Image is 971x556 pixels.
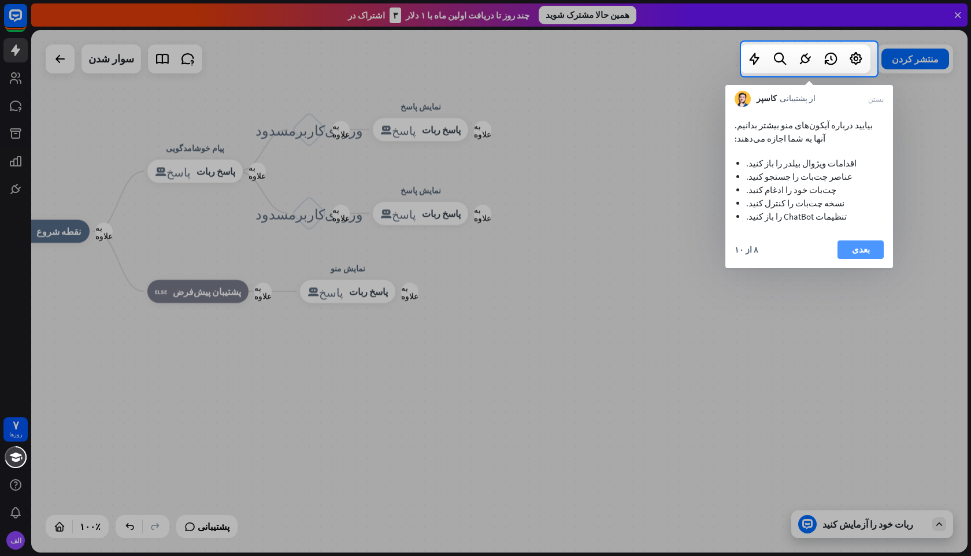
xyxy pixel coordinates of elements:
[746,184,836,195] font: چت‌بات خود را ادغام کنید.
[852,244,870,255] font: بعدی
[837,240,884,259] button: بعدی
[757,93,777,103] font: کاسپر
[746,158,857,169] font: اقدامات ویژوال بیلدر را باز کنید.
[735,120,873,144] font: بیایید درباره آیکون‌های منو بیشتر بدانیم. آنها به شما اجازه می‌دهند:
[746,211,847,222] font: تنظیمات ChatBot را باز کنید.
[746,171,853,182] font: عناصر چت‌بات را جستجو کنید.
[868,95,884,102] font: بستن
[9,5,44,39] button: ویجت چت LiveChat را باز کنید
[746,198,844,209] font: نسخه چت‌بات را کنترل کنید.
[735,244,758,255] font: ۸ از ۱۰
[780,93,816,103] font: از پشتیبانی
